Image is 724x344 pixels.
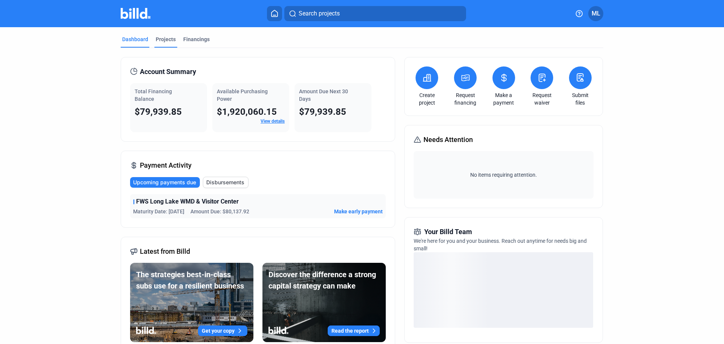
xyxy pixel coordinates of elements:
span: Latest from Billd [140,246,190,257]
button: Get your copy [198,325,247,336]
span: $1,920,060.15 [217,106,277,117]
span: Your Billd Team [424,227,472,237]
span: We're here for you and your business. Reach out anytime for needs big and small! [414,238,587,251]
span: ML [592,9,600,18]
button: Make early payment [334,208,383,215]
a: Request waiver [529,91,555,106]
span: Maturity Date: [DATE] [133,208,184,215]
a: Submit files [567,91,594,106]
button: Read the report [328,325,380,336]
div: loading [414,252,593,328]
span: Needs Attention [423,134,473,145]
div: Projects [156,35,176,43]
span: No items requiring attention. [417,171,590,179]
div: Dashboard [122,35,148,43]
span: Upcoming payments due [133,179,196,186]
button: Disbursements [203,177,248,188]
button: ML [588,6,603,21]
span: FWS Long Lake WMD & Visitor Center [136,197,239,206]
span: $79,939.85 [299,106,346,117]
span: Account Summary [140,66,196,77]
div: Discover the difference a strong capital strategy can make [268,269,380,292]
a: Make a payment [491,91,517,106]
a: Request financing [452,91,479,106]
button: Upcoming payments due [130,177,200,188]
span: Total Financing Balance [135,88,172,102]
span: Available Purchasing Power [217,88,268,102]
a: View details [261,119,285,124]
div: Financings [183,35,210,43]
span: Payment Activity [140,160,192,171]
div: The strategies best-in-class subs use for a resilient business [136,269,247,292]
a: Create project [414,91,440,106]
img: Billd Company Logo [121,8,150,19]
span: Amount Due: $80,137.92 [190,208,249,215]
span: Amount Due Next 30 Days [299,88,348,102]
span: Disbursements [206,179,244,186]
button: Search projects [284,6,466,21]
span: Search projects [299,9,340,18]
span: $79,939.85 [135,106,182,117]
